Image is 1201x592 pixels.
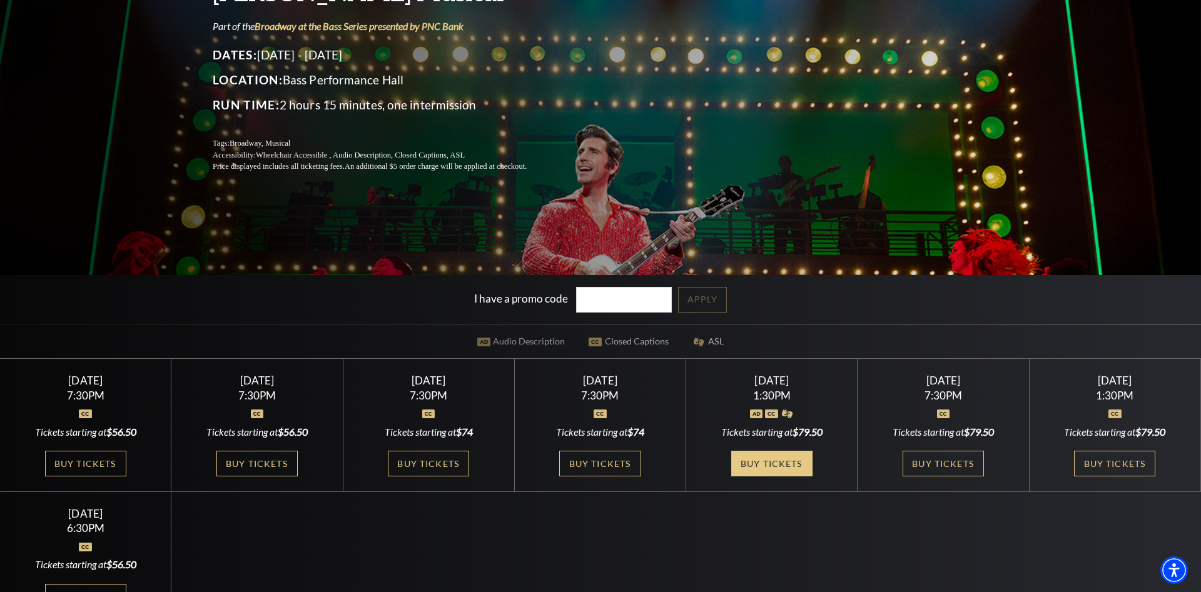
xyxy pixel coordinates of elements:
div: Tickets starting at [1044,425,1185,439]
div: [DATE] [873,374,1014,387]
label: I have a promo code [474,292,568,305]
span: An additional $5 order charge will be applied at checkout. [345,162,527,171]
div: Tickets starting at [701,425,843,439]
a: Buy Tickets [903,451,984,476]
div: 1:30PM [1044,390,1185,401]
a: Broadway at the Bass Series presented by PNC Bank - open in a new tab [255,20,464,32]
a: Buy Tickets [1074,451,1155,476]
div: 6:30PM [15,523,156,533]
p: [DATE] - [DATE] [213,45,557,65]
a: Buy Tickets [388,451,469,476]
div: Tickets starting at [873,425,1014,439]
div: Tickets starting at [530,425,671,439]
div: [DATE] [701,374,843,387]
div: [DATE] [530,374,671,387]
p: Accessibility: [213,149,557,161]
p: Tags: [213,138,557,149]
span: Broadway, Musical [230,139,290,148]
a: Buy Tickets [559,451,641,476]
span: Location: [213,73,283,87]
div: 7:30PM [530,390,671,401]
div: Accessibility Menu [1160,556,1188,584]
span: $79.50 [793,426,823,438]
div: 7:30PM [15,390,156,401]
p: Price displayed includes all ticketing fees. [213,161,557,173]
span: Run Time: [213,98,280,112]
div: [DATE] [186,374,328,387]
a: Buy Tickets [731,451,813,476]
a: Buy Tickets [216,451,298,476]
p: Bass Performance Hall [213,70,557,90]
span: Wheelchair Accessible , Audio Description, Closed Captions, ASL [256,151,465,159]
span: $56.50 [106,558,136,570]
span: $79.50 [1135,426,1165,438]
div: [DATE] [15,507,156,520]
span: Dates: [213,48,257,62]
div: [DATE] [15,374,156,387]
div: Tickets starting at [15,425,156,439]
a: Buy Tickets [45,451,126,476]
span: $74 [456,426,473,438]
p: Part of the [213,19,557,33]
div: 7:30PM [873,390,1014,401]
div: [DATE] [1044,374,1185,387]
div: 7:30PM [186,390,328,401]
p: 2 hours 15 minutes, one intermission [213,95,557,115]
span: $74 [627,426,644,438]
div: Tickets starting at [186,425,328,439]
div: 7:30PM [358,390,499,401]
span: $79.50 [964,426,994,438]
div: Tickets starting at [15,558,156,571]
div: 1:30PM [701,390,843,401]
span: $56.50 [106,426,136,438]
span: $56.50 [278,426,308,438]
div: Tickets starting at [358,425,499,439]
div: [DATE] [358,374,499,387]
